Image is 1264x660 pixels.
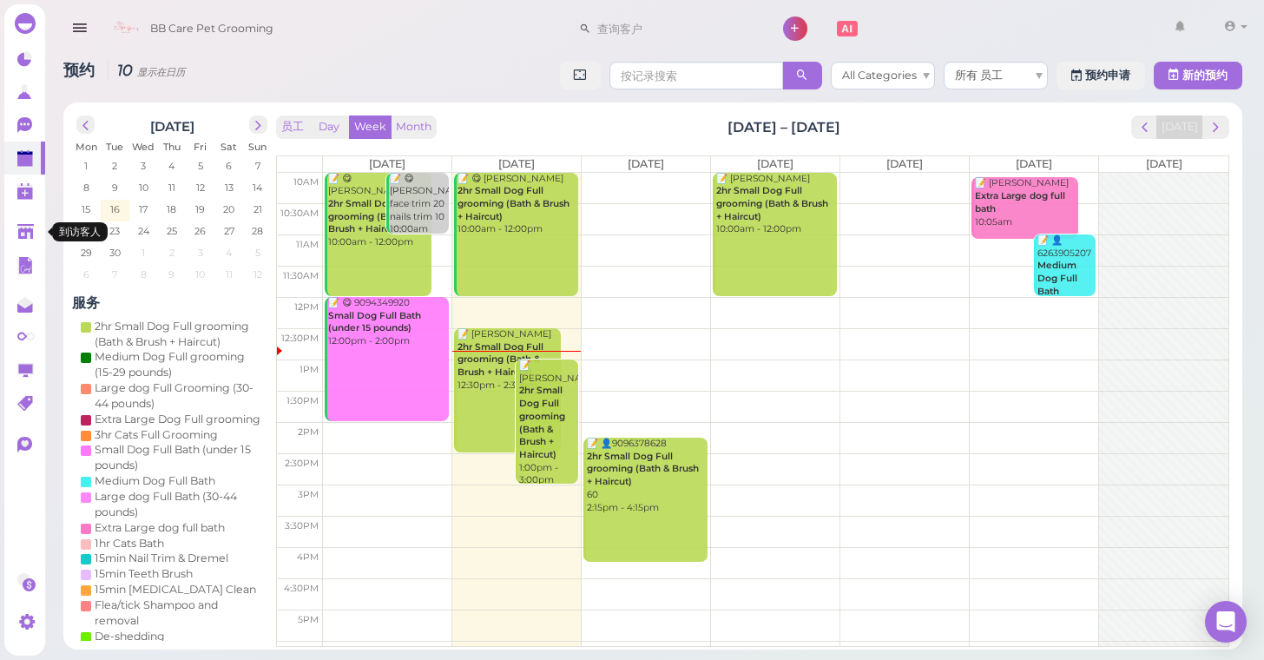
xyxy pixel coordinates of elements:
button: 新的预约 [1154,62,1242,89]
span: 11 [167,180,177,195]
span: 1:30pm [286,395,319,406]
span: [DATE] [886,157,923,170]
span: 27 [222,223,236,239]
div: 1hr Cats Bath [95,536,164,551]
div: 15min Nail Trim & Dremel [95,551,228,566]
span: 3:30pm [285,520,319,531]
span: 19 [194,201,207,217]
span: BB Care Pet Grooming [150,4,273,53]
span: All Categories [842,69,917,82]
span: 1pm [300,364,319,375]
div: Medium Dog Full Bath [95,473,215,489]
span: 29 [79,245,94,261]
button: [DATE] [1156,115,1203,139]
span: 5 [253,245,262,261]
div: 到访客人 [52,222,108,241]
span: 1 [82,158,89,174]
button: next [249,115,267,134]
span: 12:30pm [281,333,319,344]
span: Sat [221,141,237,153]
h4: 服务 [72,294,272,311]
div: 📝 👤6263905207 60 11:00am [1037,234,1096,324]
div: 2hr Small Dog Full grooming (Bath & Brush + Haircut) [95,319,263,350]
span: 12 [194,180,207,195]
div: De-shedding [95,629,165,644]
b: 2hr Small Dog Full grooming (Bath & Brush + Haircut) [328,198,414,234]
span: 18 [165,201,178,217]
span: 21 [252,201,264,217]
span: 17 [137,201,149,217]
span: 5:30pm [285,645,319,657]
div: Extra Large dog full bath [95,520,225,536]
b: Medium Dog Full Bath [1037,260,1077,296]
b: 2hr Small Dog Full grooming (Bath & Brush + Haircut) [587,451,699,487]
b: 2hr Small Dog Full grooming (Bath & Brush + Haircut) [519,385,565,459]
span: 10 [137,180,150,195]
div: Large dog Full Grooming (30-44 pounds) [95,380,263,412]
div: 📝 😋 [PERSON_NAME] 10:00am - 12:00pm [327,173,431,249]
button: 员工 [276,115,309,139]
span: 8 [139,267,148,282]
span: Thu [163,141,181,153]
div: 📝 😋 9094349920 12:00pm - 2:00pm [327,297,448,348]
span: 4pm [297,551,319,563]
span: 5 [196,158,205,174]
b: 2hr Small Dog Full grooming (Bath & Brush + Haircut) [458,341,543,378]
div: 15min [MEDICAL_DATA] Clean [95,582,256,597]
div: 📝 [PERSON_NAME] 10:00am - 12:00pm [715,173,836,236]
span: 7 [253,158,262,174]
b: 2hr Small Dog Full grooming (Bath & Brush + Haircut) [716,185,828,221]
span: 2:30pm [285,458,319,469]
span: [DATE] [628,157,664,170]
span: 2 [168,245,176,261]
div: 📝 [PERSON_NAME] 10:05am [974,177,1077,228]
span: 3pm [298,489,319,500]
button: prev [1131,115,1158,139]
span: Wed [132,141,155,153]
div: 15min Teeth Brush [95,566,193,582]
span: 12 [252,267,264,282]
span: 1 [140,245,147,261]
span: 8 [82,180,91,195]
span: [DATE] [757,157,793,170]
span: 12pm [294,301,319,313]
span: 10am [293,176,319,188]
span: Sun [248,141,267,153]
span: 24 [136,223,151,239]
span: 预约 [63,61,99,79]
h2: [DATE] [150,115,194,135]
small: 显示在日历 [137,66,185,78]
span: 15 [80,201,92,217]
span: 新的预约 [1182,69,1228,82]
span: 3 [139,158,148,174]
span: 10:30am [280,208,319,219]
div: 📝 👤9096378628 60 2:15pm - 4:15pm [586,438,707,514]
span: Tue [106,141,123,153]
div: 📝 [PERSON_NAME] 12:30pm - 2:30pm [457,328,560,392]
div: Large dog Full Bath (30-44 pounds) [95,489,263,520]
i: 10 [108,61,185,79]
button: next [1202,115,1229,139]
span: 14 [251,180,264,195]
span: 11 [224,267,234,282]
button: prev [76,115,95,134]
span: 3 [196,245,205,261]
span: 6 [224,158,234,174]
span: 2 [110,158,119,174]
span: Mon [76,141,97,153]
span: 30 [108,245,122,261]
span: 16 [109,201,122,217]
span: 9 [167,267,176,282]
span: 26 [193,223,207,239]
span: 28 [250,223,265,239]
span: [DATE] [1016,157,1052,170]
input: 查询客户 [591,15,760,43]
span: 2pm [298,426,319,438]
div: 📝 [PERSON_NAME] 1:00pm - 3:00pm [518,360,577,487]
button: Month [391,115,437,139]
span: 6 [82,267,91,282]
b: Small Dog Full Bath (under 15 pounds) [328,310,421,334]
div: Flea/tick Shampoo and removal [95,597,263,629]
span: 7 [110,267,119,282]
span: [DATE] [1146,157,1182,170]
